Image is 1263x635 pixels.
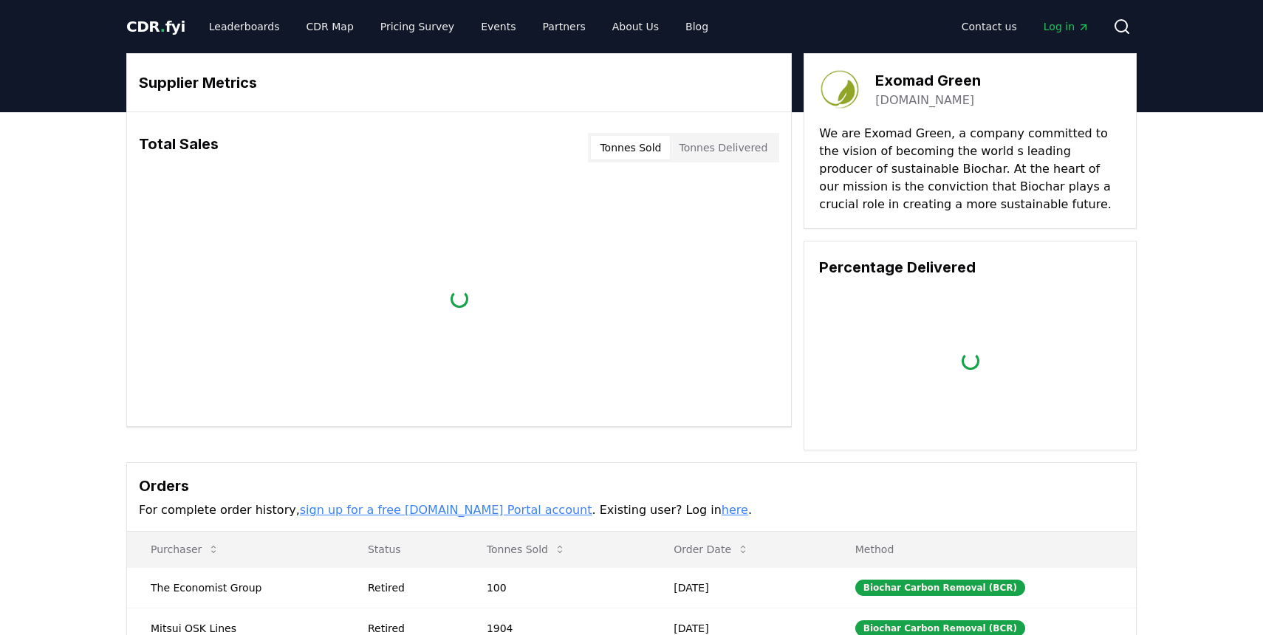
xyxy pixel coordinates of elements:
p: We are Exomad Green, a company committed to the vision of becoming the world s leading producer o... [819,125,1121,213]
img: Exomad Green-logo [819,69,860,110]
p: Method [843,542,1124,557]
a: Contact us [950,13,1029,40]
h3: Total Sales [139,133,219,162]
a: here [722,503,748,517]
button: Order Date [662,535,761,564]
a: Partners [531,13,598,40]
a: Leaderboards [197,13,292,40]
a: Blog [674,13,720,40]
nav: Main [197,13,720,40]
span: CDR fyi [126,18,185,35]
a: CDR Map [295,13,366,40]
a: Log in [1032,13,1101,40]
a: Events [469,13,527,40]
div: Biochar Carbon Removal (BCR) [855,580,1025,596]
div: Retired [368,580,451,595]
span: . [160,18,165,35]
td: The Economist Group [127,567,344,608]
a: Pricing Survey [369,13,466,40]
button: Tonnes Delivered [670,136,776,159]
button: Tonnes Sold [591,136,670,159]
span: Log in [1044,19,1089,34]
nav: Main [950,13,1101,40]
a: About Us [600,13,671,40]
h3: Percentage Delivered [819,256,1121,278]
td: [DATE] [650,567,831,608]
h3: Orders [139,475,1124,497]
a: [DOMAIN_NAME] [875,92,974,109]
div: loading [960,351,979,371]
p: For complete order history, . Existing user? Log in . [139,501,1124,519]
button: Purchaser [139,535,231,564]
h3: Supplier Metrics [139,72,779,94]
a: sign up for a free [DOMAIN_NAME] Portal account [300,503,592,517]
button: Tonnes Sold [475,535,578,564]
p: Status [356,542,451,557]
td: 100 [463,567,650,608]
h3: Exomad Green [875,69,981,92]
div: loading [449,289,468,308]
a: CDR.fyi [126,16,185,37]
